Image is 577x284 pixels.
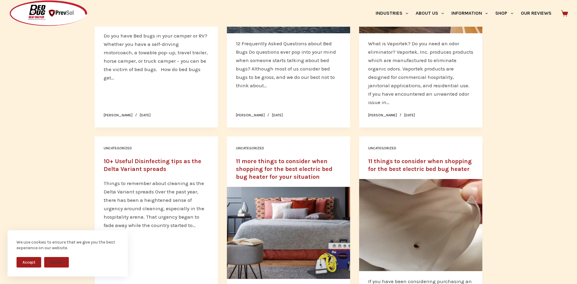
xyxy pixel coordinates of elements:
a: Uncategorized [236,146,264,150]
button: Open LiveChat chat widget [5,2,23,20]
a: Uncategorized [104,146,132,150]
p: Do you have Bed bugs in your camper or RV? Whether you have a self-driving motorcoach, a towable ... [104,31,209,82]
a: 11 things to consider when shopping for the best electric bed bug heater [368,158,472,172]
button: Accept [17,257,41,268]
p: What is Vaportek? Do you need an odor eliminator? Vaportek, Inc. produces products which are manu... [368,39,473,106]
time: [DATE] [404,113,415,117]
a: [PERSON_NAME] [368,113,397,117]
a: 10+ Useful Disinfecting tips as the Delta Variant spreads [104,158,201,172]
a: 11 more things to consider when shopping for the best electric bed bug heater for your situation [236,158,332,180]
time: [DATE] [272,113,283,117]
time: [DATE] [140,113,151,117]
p: Things to remember about cleaning as the Delta Variant spreads Over the past year, there has been... [104,179,209,229]
p: 12 Frequently Asked Questions about Bed Bugs Do questions ever pop into your mind when someone st... [236,39,341,90]
a: [PERSON_NAME] [236,113,265,117]
button: Decline [44,257,69,268]
a: 11 more things to consider when shopping for the best electric bed bug heater for your situation [227,187,350,279]
div: We use cookies to ensure that we give you the best experience on our website. [17,239,119,251]
a: 11 things to consider when shopping for the best electric bed bug heater [359,179,482,271]
a: Uncategorized [368,146,396,150]
a: [PERSON_NAME] [104,113,133,117]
